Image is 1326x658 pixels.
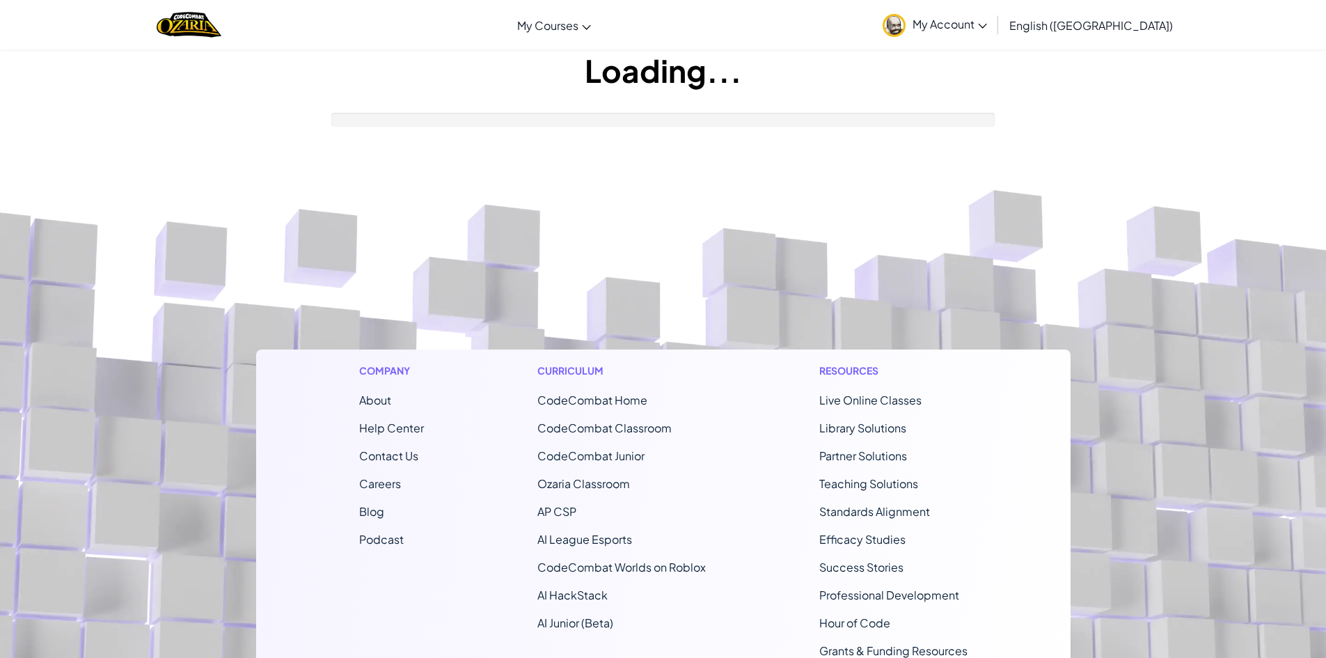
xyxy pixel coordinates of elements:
[537,616,613,630] a: AI Junior (Beta)
[537,532,632,547] a: AI League Esports
[359,504,384,519] a: Blog
[819,476,918,491] a: Teaching Solutions
[537,588,608,602] a: AI HackStack
[819,448,907,463] a: Partner Solutions
[537,363,706,378] h1: Curriculum
[883,14,906,37] img: avatar
[876,3,994,47] a: My Account
[1002,6,1180,44] a: English ([GEOGRAPHIC_DATA])
[819,504,930,519] a: Standards Alignment
[819,363,968,378] h1: Resources
[359,532,404,547] a: Podcast
[819,532,906,547] a: Efficacy Studies
[359,393,391,407] a: About
[510,6,598,44] a: My Courses
[537,476,630,491] a: Ozaria Classroom
[1009,18,1173,33] span: English ([GEOGRAPHIC_DATA])
[819,643,968,658] a: Grants & Funding Resources
[359,476,401,491] a: Careers
[819,588,959,602] a: Professional Development
[157,10,221,39] a: Ozaria by CodeCombat logo
[537,504,576,519] a: AP CSP
[359,421,424,435] a: Help Center
[819,560,903,574] a: Success Stories
[819,421,906,435] a: Library Solutions
[537,560,706,574] a: CodeCombat Worlds on Roblox
[537,421,672,435] a: CodeCombat Classroom
[359,448,418,463] span: Contact Us
[157,10,221,39] img: Home
[537,393,647,407] span: CodeCombat Home
[913,17,987,31] span: My Account
[537,448,645,463] a: CodeCombat Junior
[359,363,424,378] h1: Company
[819,393,922,407] a: Live Online Classes
[517,18,578,33] span: My Courses
[819,616,890,630] a: Hour of Code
